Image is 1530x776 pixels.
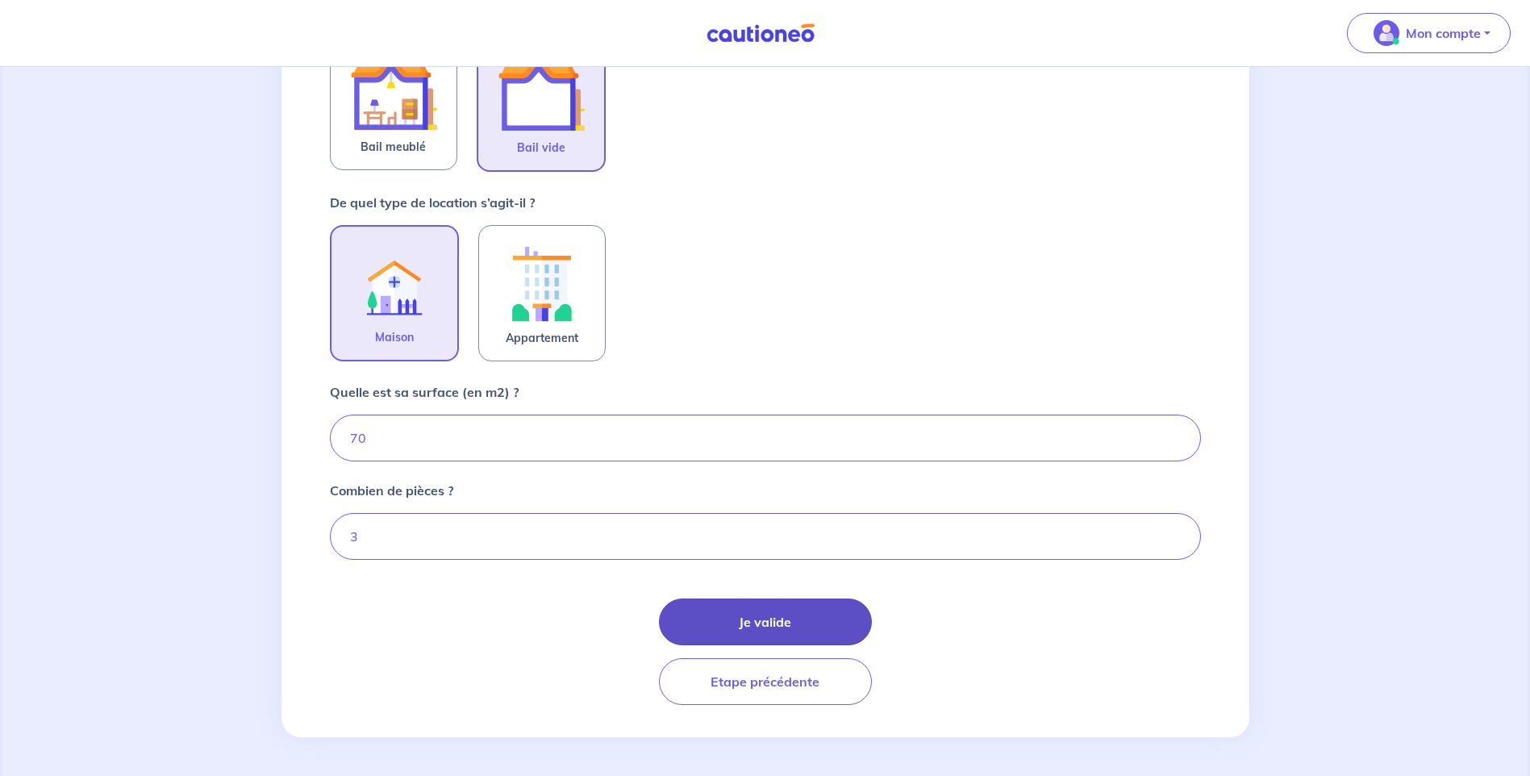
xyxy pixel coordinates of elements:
span: Bail meublé [361,137,426,156]
span: Appartement [506,328,578,348]
p: Quelle est sa surface (en m2) ? [330,382,519,402]
input: Ex: 1 [330,513,1201,560]
img: illu_account_valid_menu.svg [1374,20,1399,46]
p: Combien de pièces ? [330,481,453,500]
span: Maison [375,328,414,347]
img: illu_empty_lease.svg [498,51,585,138]
img: illu_rent.svg [351,240,438,328]
input: Ex : 67 [330,415,1201,461]
p: Mon compte [1406,23,1481,43]
p: De quel type de location s’agit-il ? [330,193,535,212]
button: Etape précédente [659,658,872,705]
img: illu_apartment.svg [498,239,586,328]
button: illu_account_valid_menu.svgMon compte [1347,13,1511,53]
img: Cautioneo [700,23,821,44]
img: illu_furnished_lease.svg [350,50,437,137]
button: Je valide [659,599,872,645]
span: Bail vide [517,138,565,157]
